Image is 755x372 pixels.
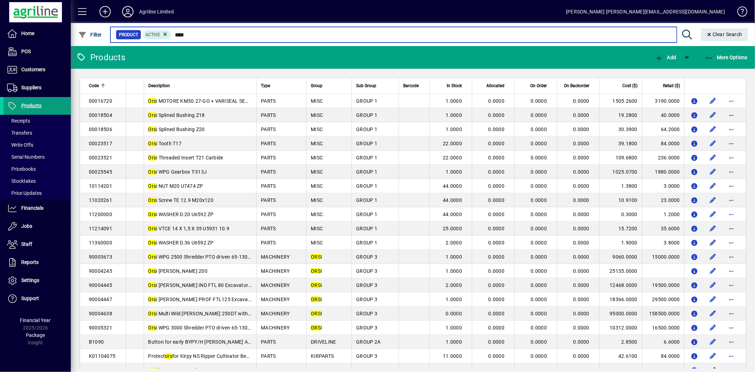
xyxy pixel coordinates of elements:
span: Barcode [403,82,419,90]
span: 2.0000 [446,240,462,246]
a: Customers [4,61,71,79]
span: 0.0000 [488,197,505,203]
span: MISC [311,197,323,203]
td: 0.3000 [599,207,642,221]
span: 0.0000 [573,112,590,118]
em: Ors [148,155,156,160]
span: Support [21,295,39,301]
div: Agriline Limited [139,6,174,17]
span: 0.0000 [573,126,590,132]
span: i [PERSON_NAME] IND FTL 80 Excavator Mulcher 3.5-7t [148,282,283,288]
span: PARTS [261,141,276,146]
span: Serial Numbers [7,154,45,160]
div: On Backorder [561,82,596,90]
span: I [311,254,322,260]
span: I [311,297,322,302]
a: Jobs [4,218,71,235]
span: 0.0000 [488,240,505,246]
span: Allocated [486,82,504,90]
button: Edit [707,322,719,333]
td: 3.8000 [642,236,684,250]
span: PARTS [261,155,276,160]
span: MISC [311,112,323,118]
button: More options [726,124,737,135]
span: 1.0000 [446,254,462,260]
td: 1025.0700 [599,165,642,179]
em: Ors [148,169,156,175]
span: PARTS [261,126,276,132]
td: 15000.0000 [642,250,684,264]
button: More options [726,336,737,348]
span: PARTS [261,112,276,118]
span: GROUP 1 [356,141,377,146]
button: More options [726,223,737,234]
span: MISC [311,155,323,160]
div: [PERSON_NAME] [PERSON_NAME][EMAIL_ADDRESS][DOMAIN_NAME] [566,6,725,17]
span: 90004245 [89,268,112,274]
em: Ors [148,141,156,146]
span: i WASHER D.20 U6592 ZP [148,212,214,217]
span: 0.0000 [573,169,590,175]
span: Receipts [7,118,30,124]
span: 0.0000 [531,155,547,160]
td: 1.9000 [599,236,642,250]
span: 90004447 [89,297,112,302]
button: Edit [707,109,719,121]
em: Ors [148,212,156,217]
span: 22.0000 [443,141,462,146]
button: More options [726,251,737,263]
span: 0.0000 [573,141,590,146]
td: 95000.0000 [599,306,642,321]
span: Type [261,82,270,90]
span: 11200000 [89,212,112,217]
span: 0.0000 [488,112,505,118]
td: 30.3900 [599,122,642,136]
span: On Order [530,82,547,90]
div: Description [148,82,252,90]
span: 0.0000 [488,155,505,160]
span: Pricebooks [7,166,36,172]
span: 0.0000 [573,212,590,217]
span: 0.0000 [531,268,547,274]
span: GROUP 3 [356,297,377,302]
td: 35.6000 [642,221,684,236]
span: 11020261 [89,197,112,203]
div: Sub Group [356,82,394,90]
button: More options [726,294,737,305]
span: i [PERSON_NAME] PROF FTL125 Excavator Mulcher 5-12t [148,297,288,302]
a: POS [4,43,71,61]
span: MISC [311,126,323,132]
span: MISC [311,141,323,146]
span: 22.0000 [443,155,462,160]
span: Sub Group [356,82,376,90]
span: 0.0000 [531,169,547,175]
div: Code [89,82,122,90]
button: Filter [76,28,104,41]
span: MACHINERY [261,297,290,302]
a: Serial Numbers [4,151,71,163]
em: Ors [148,282,156,288]
span: 90004638 [89,311,112,316]
span: GROUP 3 [356,254,377,260]
mat-chip: Activation Status: Active [143,30,171,39]
em: ORS [311,282,321,288]
span: Suppliers [21,85,41,90]
span: MISC [311,226,323,231]
span: GROUP 1 [356,197,377,203]
span: 0.0000 [573,240,590,246]
button: More options [726,350,737,362]
span: Description [148,82,170,90]
td: 3.0000 [642,179,684,193]
span: 0.0000 [488,169,505,175]
span: GROUP 3 [356,268,377,274]
span: i MOTORE KM30.27-GO + VARISEAL SEMI [PERSON_NAME] PROF 125 [148,98,315,104]
span: 25.0000 [443,226,462,231]
span: GROUP 1 [356,112,377,118]
button: Edit [707,223,719,234]
em: ORS [311,268,321,274]
button: Clear [701,28,748,41]
span: Jobs [21,223,32,229]
span: On Backorder [564,82,589,90]
div: Type [261,82,302,90]
span: 0.0000 [488,126,505,132]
